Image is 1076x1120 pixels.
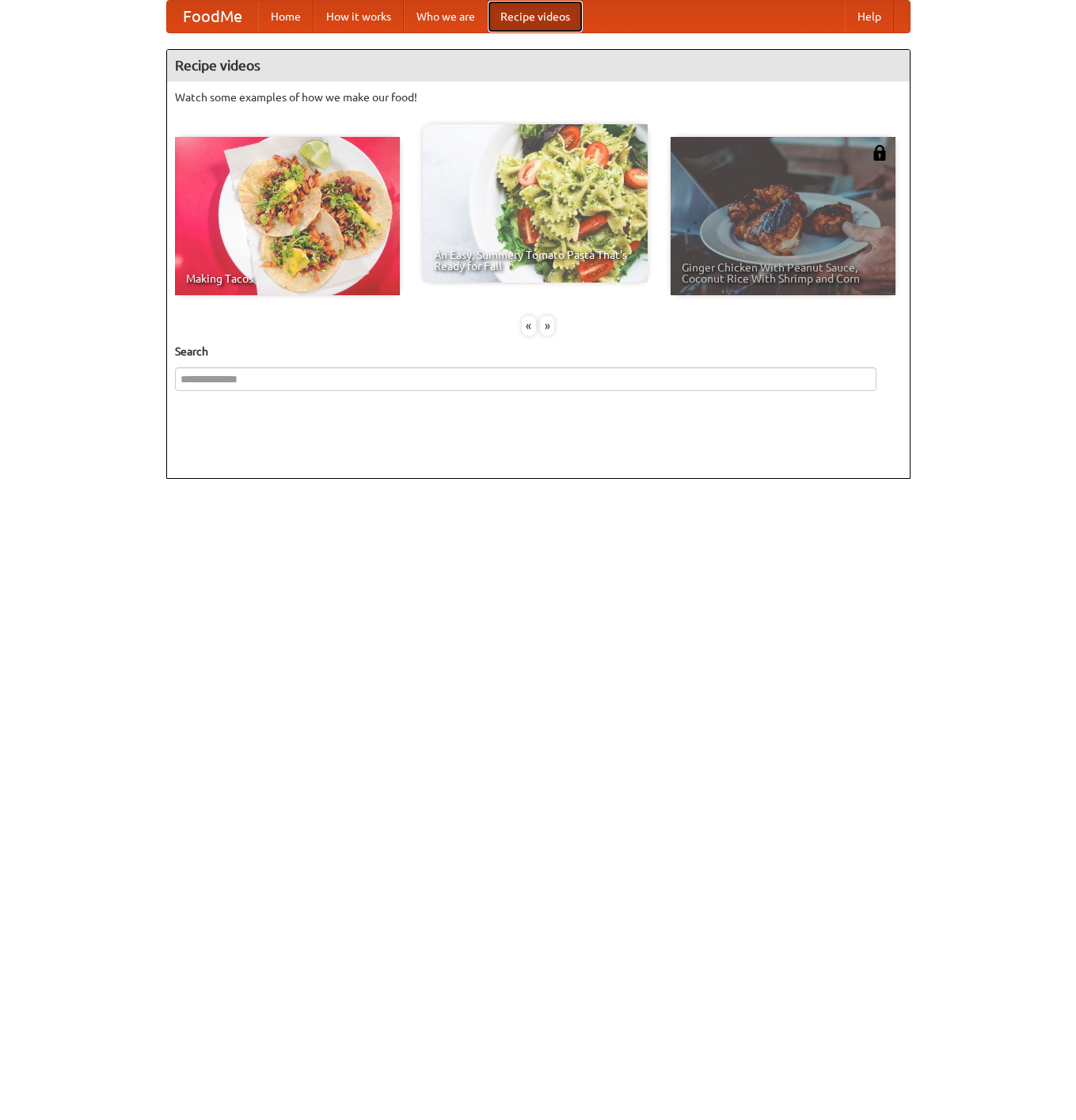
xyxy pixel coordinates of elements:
a: Who we are [404,1,488,32]
span: Making Tacos [186,273,389,284]
a: An Easy, Summery Tomato Pasta That's Ready for Fall [423,124,648,283]
h5: Search [175,344,902,359]
a: Making Tacos [175,137,400,295]
div: » [540,316,554,336]
span: An Easy, Summery Tomato Pasta That's Ready for Fall [434,249,637,271]
img: 483408.png [872,145,888,161]
a: Home [258,1,314,32]
a: Recipe videos [488,1,583,32]
div: « [522,316,536,336]
a: How it works [314,1,404,32]
a: Help [845,1,894,32]
p: Watch some examples of how we make our food! [175,89,902,105]
a: FoodMe [167,1,258,32]
h4: Recipe videos [167,50,910,82]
